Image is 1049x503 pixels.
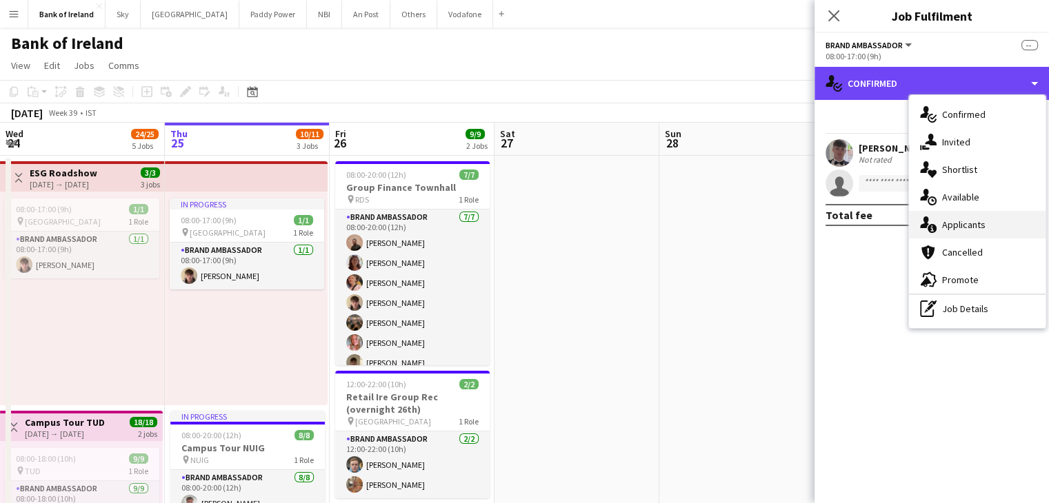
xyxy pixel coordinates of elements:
[942,274,979,286] span: Promote
[466,129,485,139] span: 9/9
[335,161,490,365] app-job-card: 08:00-20:00 (12h)7/7Group Finance Townhall RDS1 RoleBrand Ambassador7/708:00-20:00 (12h)[PERSON_N...
[826,51,1038,61] div: 08:00-17:00 (9h)
[498,135,515,151] span: 27
[25,416,105,429] h3: Campus Tour TUD
[826,208,872,222] div: Total fee
[129,453,148,464] span: 9/9
[130,417,157,427] span: 18/18
[663,135,681,151] span: 28
[346,379,406,389] span: 12:00-22:00 (10h)
[826,40,914,50] button: Brand Ambassador
[355,194,369,205] span: RDS
[46,107,80,118] span: Week 39
[170,243,324,289] app-card-role: Brand Ambassador1/108:00-17:00 (9h)[PERSON_NAME]
[335,209,490,376] app-card-role: Brand Ambassador7/708:00-20:00 (12h)[PERSON_NAME][PERSON_NAME][PERSON_NAME][PERSON_NAME][PERSON_N...
[1021,40,1038,50] span: --
[11,59,30,72] span: View
[30,179,97,189] div: [DATE] → [DATE]
[346,170,406,180] span: 08:00-20:00 (12h)
[355,416,431,427] span: [GEOGRAPHIC_DATA]
[335,371,490,498] app-job-card: 12:00-22:00 (10h)2/2Retail Ire Group Rec (overnight 26th) [GEOGRAPHIC_DATA]1 RoleBrand Ambassador...
[909,295,1046,322] div: Job Details
[128,466,148,476] span: 1 Role
[44,59,60,72] span: Edit
[103,57,145,74] a: Comms
[942,218,986,231] span: Applicants
[138,427,157,439] div: 2 jobs
[25,216,101,227] span: [GEOGRAPHIC_DATA]
[390,1,437,28] button: Others
[141,167,160,178] span: 3/3
[28,1,106,28] button: Bank of Ireland
[859,154,895,165] div: Not rated
[108,59,139,72] span: Comms
[16,204,72,214] span: 08:00-17:00 (9h)
[74,59,94,72] span: Jobs
[68,57,100,74] a: Jobs
[459,170,479,180] span: 7/7
[25,466,41,476] span: TUD
[30,167,97,179] h3: ESG Roadshow
[342,1,390,28] button: An Post
[335,127,346,140] span: Fri
[106,1,141,28] button: Sky
[3,135,23,151] span: 24
[86,107,97,118] div: IST
[665,127,681,140] span: Sun
[190,227,266,238] span: [GEOGRAPHIC_DATA]
[11,106,43,120] div: [DATE]
[6,127,23,140] span: Wed
[170,198,324,209] div: In progress
[11,33,123,54] h1: Bank of Ireland
[942,163,977,176] span: Shortlist
[170,127,188,140] span: Thu
[190,455,209,465] span: NUIG
[459,194,479,205] span: 1 Role
[942,246,983,258] span: Cancelled
[459,416,479,427] span: 1 Role
[466,141,488,151] div: 2 Jobs
[141,1,239,28] button: [GEOGRAPHIC_DATA]
[293,227,313,238] span: 1 Role
[942,136,970,148] span: Invited
[296,129,323,139] span: 10/11
[335,391,490,415] h3: Retail Ire Group Rec (overnight 26th)
[168,135,188,151] span: 25
[335,431,490,498] app-card-role: Brand Ambassador2/212:00-22:00 (10h)[PERSON_NAME][PERSON_NAME]
[826,40,903,50] span: Brand Ambassador
[6,57,36,74] a: View
[815,67,1049,100] div: Confirmed
[5,198,159,278] app-job-card: 08:00-17:00 (9h)1/1 [GEOGRAPHIC_DATA]1 RoleBrand Ambassador1/108:00-17:00 (9h)[PERSON_NAME]
[859,142,932,154] div: [PERSON_NAME]
[129,204,148,214] span: 1/1
[16,453,76,464] span: 08:00-18:00 (10h)
[297,141,323,151] div: 3 Jobs
[25,429,105,439] div: [DATE] → [DATE]
[335,181,490,194] h3: Group Finance Townhall
[131,129,159,139] span: 24/25
[307,1,342,28] button: NBI
[5,232,159,278] app-card-role: Brand Ambassador1/108:00-17:00 (9h)[PERSON_NAME]
[294,430,314,440] span: 8/8
[170,198,324,289] app-job-card: In progress08:00-17:00 (9h)1/1 [GEOGRAPHIC_DATA]1 RoleBrand Ambassador1/108:00-17:00 (9h)[PERSON_...
[437,1,493,28] button: Vodafone
[500,127,515,140] span: Sat
[181,215,237,225] span: 08:00-17:00 (9h)
[942,191,979,203] span: Available
[815,7,1049,25] h3: Job Fulfilment
[128,216,148,227] span: 1 Role
[942,108,986,121] span: Confirmed
[132,141,158,151] div: 5 Jobs
[333,135,346,151] span: 26
[170,442,325,454] h3: Campus Tour NUIG
[39,57,66,74] a: Edit
[141,178,160,189] div: 3 jobs
[170,411,325,422] div: In progress
[181,430,241,440] span: 08:00-20:00 (12h)
[239,1,307,28] button: Paddy Power
[294,215,313,225] span: 1/1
